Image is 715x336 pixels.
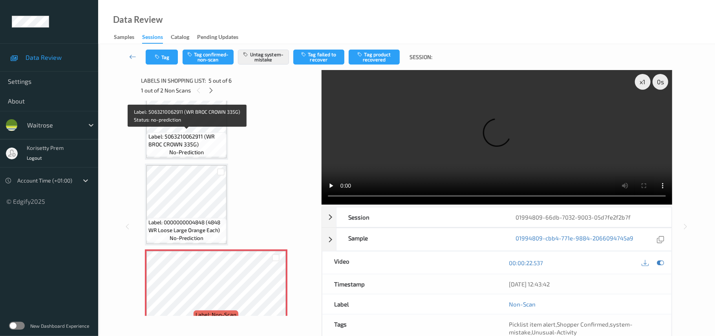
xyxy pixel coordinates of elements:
span: Label: 5063210062911 (WR BROC CROWN 335G) [148,133,225,148]
div: Pending Updates [197,33,238,43]
span: Unusual-Activity [532,329,577,336]
span: Label: 0000000004848 (4848 WR Loose Large Orange Each) [148,218,225,234]
div: 1 out of 2 Non Scans [141,85,316,95]
span: Picklist item alert [509,321,556,328]
div: x 1 [635,74,651,90]
a: Sessions [142,32,171,44]
div: Video [322,251,497,274]
span: Labels in shopping list: [141,77,206,85]
div: Session01994809-66db-7032-9003-05d7fe2f2b7f [322,207,672,227]
div: 01994809-66db-7032-9003-05d7fe2f2b7f [504,207,672,227]
span: 5 out of 6 [208,77,232,85]
button: Tag confirmed-non-scan [183,50,234,65]
span: system-mistake [509,321,633,336]
button: Tag failed to recover [293,50,344,65]
a: 01994809-cbb4-771e-9884-2066094745a9 [516,234,634,245]
div: Sessions [142,33,163,44]
div: Sample [336,228,504,251]
span: no-prediction [170,234,203,242]
span: , , , [509,321,633,336]
div: Timestamp [322,274,497,294]
a: Catalog [171,32,197,43]
button: Untag system-mistake [238,50,289,65]
div: Session [336,207,504,227]
div: Label [322,294,497,314]
button: Tag product recovered [349,50,400,65]
span: Session: [410,53,432,61]
span: Label: Non-Scan [196,311,236,319]
div: [DATE] 12:43:42 [509,280,660,288]
div: Catalog [171,33,189,43]
span: Shopper Confirmed [557,321,609,328]
span: no-prediction [169,148,204,156]
div: Sample01994809-cbb4-771e-9884-2066094745a9 [322,228,672,251]
a: Samples [114,32,142,43]
a: Non-Scan [509,300,536,308]
a: 00:00:22.537 [509,259,543,267]
div: Samples [114,33,134,43]
div: 0 s [653,74,668,90]
button: Tag [146,50,178,65]
div: Data Review [113,16,163,24]
a: Pending Updates [197,32,246,43]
